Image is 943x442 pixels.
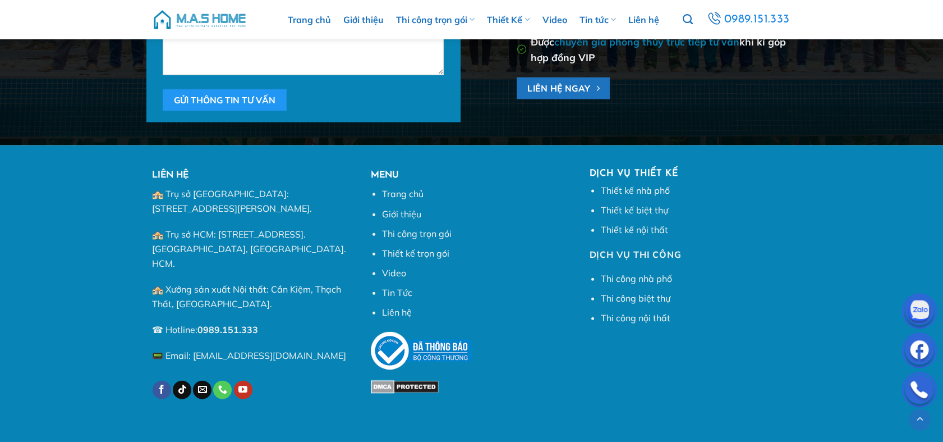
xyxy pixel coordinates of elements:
a: Gửi email cho chúng tôi [193,381,211,400]
a: Lên đầu trang [909,409,931,431]
a: Trang chủ [382,188,424,199]
a: Theo dõi trên YouTube [234,381,252,400]
a: Thiết Kế [487,3,530,37]
a: Tin tức [579,3,616,37]
a: Thi công trọn gói [396,3,475,37]
a: Thiết kế nhà phố [601,185,670,196]
strong: Dịch vụ thiết kế [590,169,678,178]
a: Thi công biệt thự [601,293,670,304]
a: Thi công nội thất [601,312,670,323]
span: 0989.151.333 [723,10,792,30]
a: Gọi cho chúng tôi [213,381,232,400]
a: Giới thiệu [343,3,384,37]
img: DMCA.com Protection Status [371,380,439,394]
a: 0989.151.333 [703,9,794,30]
strong: MENU [371,171,399,180]
strong: LIÊN HỆ [152,171,188,180]
a: Thiết kế trọn gói [382,248,449,259]
a: Giới thiệu [382,208,421,220]
a: Liên hệ [628,3,659,37]
strong: chuyên gia phong thủy trực tiếp tư vấn [554,35,739,48]
p: ☎ Hotline: [152,323,354,338]
p: 📟 Email: [EMAIL_ADDRESS][DOMAIN_NAME] [152,349,354,363]
a: Thiết kế biệt thự [601,204,668,216]
a: Video [542,3,567,37]
a: Thi công trọn gói [382,228,452,239]
a: Thi công nhà phố [601,273,672,284]
a: Thiết kế nội thất [601,224,668,235]
img: Zalo [903,296,936,330]
a: Liên hệ ngay [517,78,610,99]
a: Video [382,267,406,279]
img: Phone [903,375,936,408]
a: Theo dõi trên TikTok [173,381,191,400]
p: 🏤 Trụ sở [GEOGRAPHIC_DATA]: [STREET_ADDRESS][PERSON_NAME]. [152,187,354,216]
a: Tin Tức [382,287,412,298]
p: 🏤 Trụ sở HCM: [STREET_ADDRESS]. [GEOGRAPHIC_DATA], [GEOGRAPHIC_DATA]. HCM. [152,227,354,271]
a: Trang chủ [288,3,331,37]
a: Theo dõi trên Facebook [153,381,171,400]
img: M.A.S HOME – Tổng Thầu Thiết Kế Và Xây Nhà Trọn Gói [152,3,247,37]
a: 0989.151.333 [197,324,258,335]
span: Liên hệ ngay [527,81,591,95]
img: Facebook [903,335,936,369]
a: Liên hệ [382,307,412,318]
input: Gửi thông tin tư vấn [163,89,286,111]
a: Tìm kiếm [683,8,693,31]
p: 🏤 Xưởng sản xuất Nội thất: Cần Kiệm, Thạch Thất, [GEOGRAPHIC_DATA]. [152,282,354,311]
strong: Dịch vụ thi công [590,249,682,260]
